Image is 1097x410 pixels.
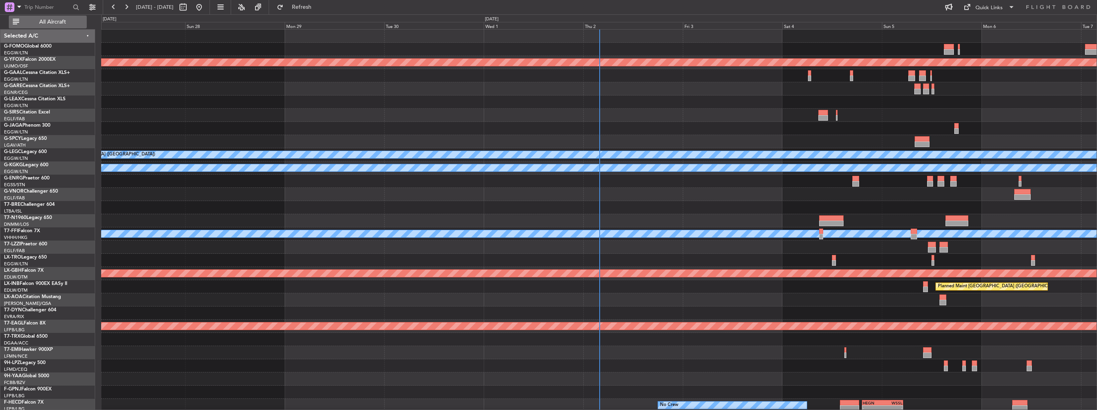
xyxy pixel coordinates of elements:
[782,22,882,29] div: Sat 4
[4,287,28,293] a: EDLW/DTM
[4,360,46,365] a: 9H-LPZLegacy 500
[4,202,20,207] span: T7-BRE
[4,366,27,372] a: LFMD/CEQ
[4,97,66,102] a: G-LEAXCessna Citation XLS
[4,215,52,220] a: T7-N1960Legacy 650
[4,149,21,154] span: G-LEGC
[185,22,285,29] div: Sun 28
[4,90,28,96] a: EGNR/CEG
[103,16,116,23] div: [DATE]
[4,242,20,247] span: T7-LZZI
[4,70,22,75] span: G-GAAL
[4,163,48,167] a: G-KGKGLegacy 600
[4,321,46,326] a: T7-EAGLFalcon 8X
[981,22,1081,29] div: Mon 6
[4,255,21,260] span: LX-TRO
[4,387,21,392] span: F-GPNJ
[4,274,28,280] a: EDLW/DTM
[4,281,20,286] span: LX-INB
[4,76,28,82] a: EGGW/LTN
[4,142,26,148] a: LGAV/ATH
[4,242,47,247] a: T7-LZZIPraetor 600
[285,22,384,29] div: Mon 29
[285,4,319,10] span: Refresh
[384,22,484,29] div: Tue 30
[4,321,24,326] span: T7-EAGL
[4,347,20,352] span: T7-EMI
[4,229,40,233] a: T7-FFIFalcon 7X
[4,261,28,267] a: EGGW/LTN
[4,334,20,339] span: T7-TRX
[4,301,51,307] a: [PERSON_NAME]/QSA
[4,268,44,273] a: LX-GBHFalcon 7X
[136,4,174,11] span: [DATE] - [DATE]
[4,229,18,233] span: T7-FFI
[4,340,28,346] a: DGAA/ACC
[863,400,883,405] div: HEGN
[24,1,70,13] input: Trip Number
[4,136,47,141] a: G-SPCYLegacy 650
[4,44,24,49] span: G-FOMO
[4,360,20,365] span: 9H-LPZ
[4,295,61,299] a: LX-AOACitation Mustang
[683,22,782,29] div: Fri 3
[4,215,26,220] span: T7-N1960
[4,116,25,122] a: EGLF/FAB
[273,1,321,14] button: Refresh
[4,57,22,62] span: G-YFOX
[4,63,28,69] a: UUMO/OSF
[4,393,25,399] a: LFPB/LBG
[4,110,50,115] a: G-SIRSCitation Excel
[4,110,19,115] span: G-SIRS
[4,380,25,386] a: FCBB/BZV
[4,255,47,260] a: LX-TROLegacy 650
[4,327,25,333] a: LFPB/LBG
[4,334,48,339] a: T7-TRXGlobal 6500
[4,155,28,161] a: EGGW/LTN
[4,70,70,75] a: G-GAALCessna Citation XLS+
[4,195,25,201] a: EGLF/FAB
[4,353,28,359] a: LFMN/NCE
[4,84,70,88] a: G-GARECessna Citation XLS+
[4,129,28,135] a: EGGW/LTN
[4,176,23,181] span: G-ENRG
[4,44,52,49] a: G-FOMOGlobal 6000
[4,123,50,128] a: G-JAGAPhenom 300
[4,208,22,214] a: LTBA/ISL
[4,374,22,378] span: 9H-YAA
[4,182,25,188] a: EGSS/STN
[4,50,28,56] a: EGGW/LTN
[4,281,67,286] a: LX-INBFalcon 900EX EASy II
[883,400,903,405] div: WSSL
[4,169,28,175] a: EGGW/LTN
[86,22,185,29] div: Sat 27
[4,123,22,128] span: G-JAGA
[4,202,55,207] a: T7-BREChallenger 604
[4,400,44,405] a: F-HECDFalcon 7X
[4,308,56,312] a: T7-DYNChallenger 604
[21,19,84,25] span: All Aircraft
[4,314,24,320] a: EVRA/RIX
[4,235,28,241] a: VHHH/HKG
[4,189,24,194] span: G-VNOR
[4,374,49,378] a: 9H-YAAGlobal 5000
[4,308,22,312] span: T7-DYN
[4,84,22,88] span: G-GARE
[4,295,22,299] span: LX-AOA
[484,22,583,29] div: Wed 1
[4,103,28,109] a: EGGW/LTN
[4,57,56,62] a: G-YFOXFalcon 2000EX
[4,400,22,405] span: F-HECD
[4,387,52,392] a: F-GPNJFalcon 900EX
[485,16,499,23] div: [DATE]
[882,22,981,29] div: Sun 5
[4,176,50,181] a: G-ENRGPraetor 600
[583,22,683,29] div: Thu 2
[4,189,58,194] a: G-VNORChallenger 650
[4,268,22,273] span: LX-GBH
[4,136,21,141] span: G-SPCY
[959,1,1019,14] button: Quick Links
[4,163,23,167] span: G-KGKG
[4,347,53,352] a: T7-EMIHawker 900XP
[938,281,1064,293] div: Planned Maint [GEOGRAPHIC_DATA] ([GEOGRAPHIC_DATA])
